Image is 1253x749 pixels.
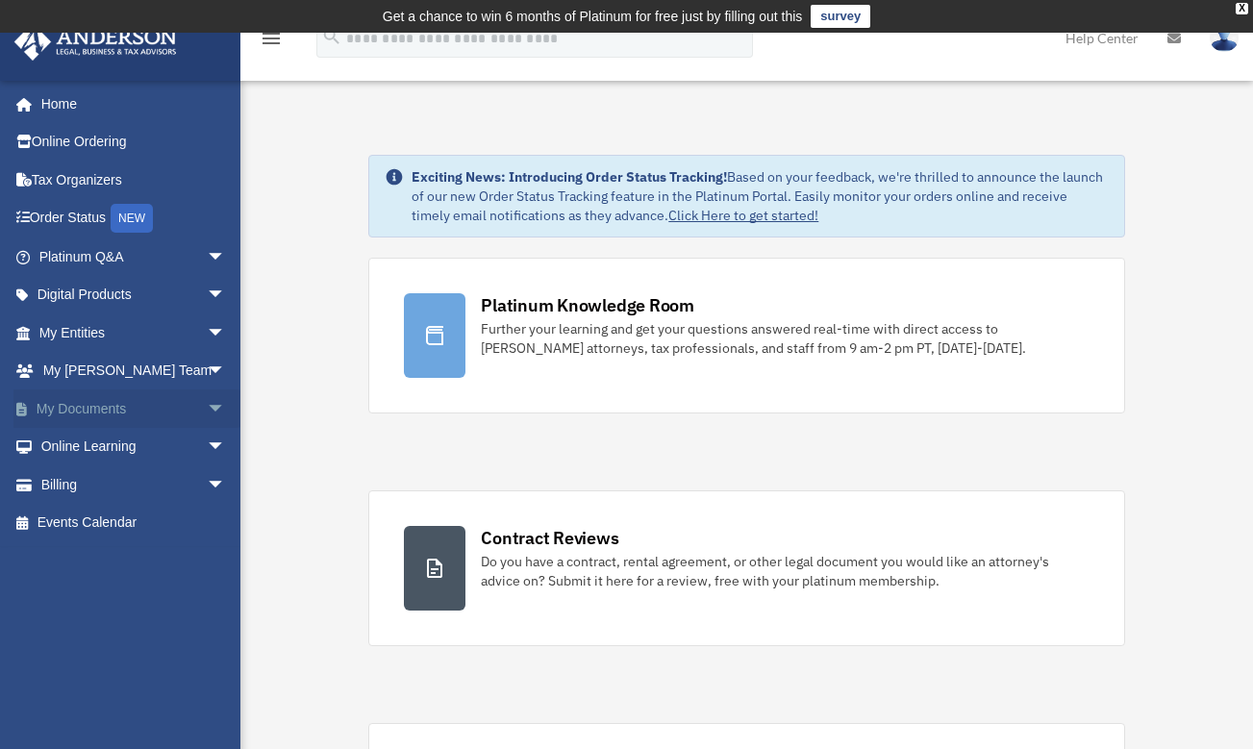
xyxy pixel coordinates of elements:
a: Events Calendar [13,504,255,542]
span: arrow_drop_down [207,465,245,505]
img: User Pic [1210,24,1239,52]
a: Billingarrow_drop_down [13,465,255,504]
a: Contract Reviews Do you have a contract, rental agreement, or other legal document you would like... [368,490,1124,646]
span: arrow_drop_down [207,237,245,277]
a: menu [260,34,283,50]
strong: Exciting News: Introducing Order Status Tracking! [412,168,727,186]
a: Click Here to get started! [668,207,818,224]
a: My Entitiesarrow_drop_down [13,313,255,352]
div: Get a chance to win 6 months of Platinum for free just by filling out this [383,5,803,28]
a: My [PERSON_NAME] Teamarrow_drop_down [13,352,255,390]
div: close [1236,3,1248,14]
span: arrow_drop_down [207,428,245,467]
div: Further your learning and get your questions answered real-time with direct access to [PERSON_NAM... [481,319,1089,358]
a: survey [811,5,870,28]
span: arrow_drop_down [207,276,245,315]
a: Tax Organizers [13,161,255,199]
i: search [321,26,342,47]
img: Anderson Advisors Platinum Portal [9,23,183,61]
div: Platinum Knowledge Room [481,293,694,317]
span: arrow_drop_down [207,389,245,429]
a: Online Ordering [13,123,255,162]
span: arrow_drop_down [207,352,245,391]
span: arrow_drop_down [207,313,245,353]
a: Platinum Knowledge Room Further your learning and get your questions answered real-time with dire... [368,258,1124,413]
div: Contract Reviews [481,526,618,550]
a: Digital Productsarrow_drop_down [13,276,255,314]
div: NEW [111,204,153,233]
a: Order StatusNEW [13,199,255,238]
a: Platinum Q&Aarrow_drop_down [13,237,255,276]
i: menu [260,27,283,50]
a: My Documentsarrow_drop_down [13,389,255,428]
a: Home [13,85,245,123]
a: Online Learningarrow_drop_down [13,428,255,466]
div: Based on your feedback, we're thrilled to announce the launch of our new Order Status Tracking fe... [412,167,1108,225]
div: Do you have a contract, rental agreement, or other legal document you would like an attorney's ad... [481,552,1089,590]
